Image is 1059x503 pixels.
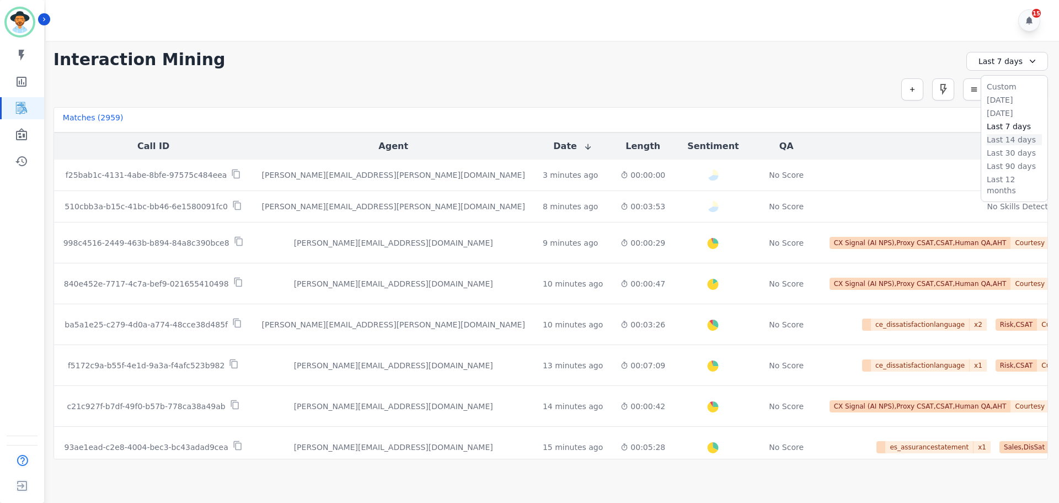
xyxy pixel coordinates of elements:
div: Matches ( 2959 ) [63,112,124,128]
div: [PERSON_NAME][EMAIL_ADDRESS][PERSON_NAME][DOMAIN_NAME] [262,201,525,212]
span: Risk,CSAT [996,319,1037,331]
button: Sentiment [687,140,739,153]
div: [PERSON_NAME][EMAIL_ADDRESS][DOMAIN_NAME] [262,401,525,412]
button: Call ID [137,140,169,153]
p: c21c927f-b7df-49f0-b57b-778ca38a49ab [67,401,226,412]
span: Sales,DisSat [999,441,1049,453]
div: [PERSON_NAME][EMAIL_ADDRESS][DOMAIN_NAME] [262,360,525,371]
img: Bordered avatar [7,9,33,35]
div: No Score [769,401,804,412]
span: CX Signal (AI NPS),Proxy CSAT,CSAT,Human QA,AHT [830,237,1011,249]
span: Risk,CSAT [996,359,1037,372]
li: [DATE] [987,108,1042,119]
div: 00:00:29 [621,237,665,248]
span: CX Signal (AI NPS),Proxy CSAT,CSAT,Human QA,AHT [830,400,1011,412]
div: 13 minutes ago [543,360,603,371]
span: x 2 [970,319,987,331]
div: No Score [769,278,804,289]
span: x 1 [974,441,991,453]
span: es_assurancestatement [885,441,974,453]
div: 00:07:09 [621,360,665,371]
div: 00:03:53 [621,201,665,212]
div: 15 [1032,9,1041,18]
button: Date [553,140,592,153]
li: [DATE] [987,94,1042,105]
div: 8 minutes ago [543,201,598,212]
span: Courtesy [1010,237,1050,249]
div: 00:00:00 [621,170,665,181]
span: Courtesy [1010,400,1050,412]
div: [PERSON_NAME][EMAIL_ADDRESS][DOMAIN_NAME] [262,442,525,453]
div: 10 minutes ago [543,319,603,330]
span: x 1 [970,359,987,372]
li: Custom [987,81,1042,92]
div: 3 minutes ago [543,170,598,181]
span: CX Signal (AI NPS),Proxy CSAT,CSAT,Human QA,AHT [830,278,1011,290]
li: Last 30 days [987,147,1042,158]
button: QA [779,140,794,153]
div: [PERSON_NAME][EMAIL_ADDRESS][PERSON_NAME][DOMAIN_NAME] [262,319,525,330]
li: Last 90 days [987,161,1042,172]
p: 510cbb3a-b15c-41bc-bb46-6e1580091fc0 [65,201,228,212]
div: No Score [769,360,804,371]
li: Last 12 months [987,174,1042,196]
h1: Interaction Mining [54,50,226,70]
li: Last 7 days [987,121,1042,132]
div: [PERSON_NAME][EMAIL_ADDRESS][PERSON_NAME][DOMAIN_NAME] [262,170,525,181]
li: Last 14 days [987,134,1042,145]
div: 00:03:26 [621,319,665,330]
span: ce_dissatisfactionlanguage [871,359,970,372]
div: No Score [769,237,804,248]
span: ce_dissatisfactionlanguage [871,319,970,331]
div: No Score [769,201,804,212]
p: 998c4516-2449-463b-b894-84a8c390bce8 [63,237,229,248]
div: 10 minutes ago [543,278,603,289]
div: 00:00:42 [621,401,665,412]
p: f25bab1c-4131-4abe-8bfe-97575c484eea [66,170,227,181]
button: Agent [378,140,408,153]
div: 00:00:47 [621,278,665,289]
div: 00:05:28 [621,442,665,453]
p: 840e452e-7717-4c7a-bef9-021655410498 [64,278,229,289]
button: Length [625,140,660,153]
p: f5172c9a-b55f-4e1d-9a3a-f4afc523b982 [68,360,224,371]
div: [PERSON_NAME][EMAIL_ADDRESS][DOMAIN_NAME] [262,278,525,289]
div: No Score [769,319,804,330]
p: 93ae1ead-c2e8-4004-bec3-bc43adad9cea [65,442,228,453]
div: [PERSON_NAME][EMAIL_ADDRESS][DOMAIN_NAME] [262,237,525,248]
div: 9 minutes ago [543,237,598,248]
p: ba5a1e25-c279-4d0a-a774-48cce38d485f [65,319,228,330]
div: 15 minutes ago [543,442,603,453]
div: No Skills Detected [987,201,1057,212]
div: 14 minutes ago [543,401,603,412]
div: No Score [769,442,804,453]
div: No Score [769,170,804,181]
span: Courtesy [1010,278,1050,290]
div: Last 7 days [966,52,1048,71]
